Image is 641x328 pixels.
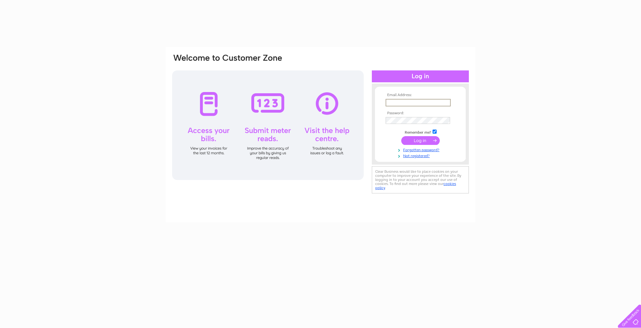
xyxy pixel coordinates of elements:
[375,182,456,190] a: cookies policy
[386,146,457,152] a: Forgotten password?
[386,152,457,158] a: Not registered?
[384,93,457,97] th: Email Address:
[384,129,457,135] td: Remember me?
[401,136,440,145] input: Submit
[384,111,457,115] th: Password:
[372,166,469,193] div: Clear Business would like to place cookies on your computer to improve your experience of the sit...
